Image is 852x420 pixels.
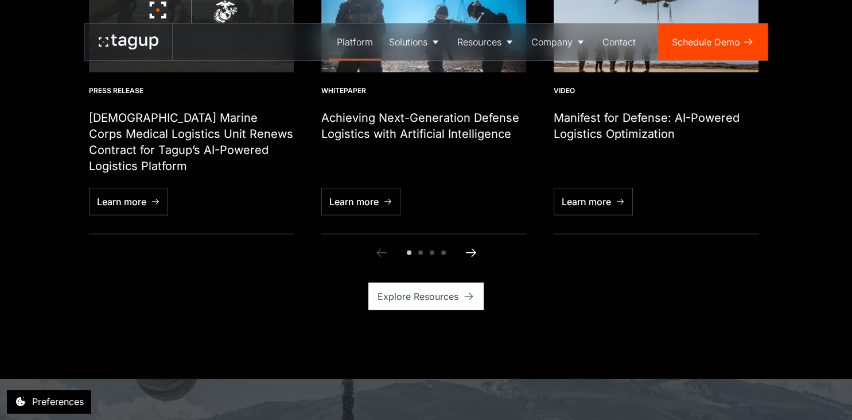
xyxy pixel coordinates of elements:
[441,251,446,255] span: Go to slide 4
[329,195,379,209] div: Learn more
[523,24,594,60] a: Company
[321,86,526,96] div: Whitepaper
[554,86,758,96] div: Video
[89,86,294,96] div: Press Release
[389,35,427,49] div: Solutions
[418,251,423,255] span: Go to slide 2
[457,35,501,49] div: Resources
[562,195,611,209] div: Learn more
[368,283,484,310] a: Explore Resources
[89,110,294,174] h1: [DEMOGRAPHIC_DATA] Marine Corps Medical Logistics Unit Renews Contract for Tagup’s AI-Powered Log...
[378,290,458,303] div: Explore Resources
[460,241,483,264] a: Next slide
[329,24,381,60] a: Platform
[381,252,382,253] div: Previous Slide
[321,110,526,142] h1: Achieving Next-Generation Defense Logistics with Artificial Intelligence
[32,395,84,409] div: Preferences
[97,195,146,209] div: Learn more
[672,35,740,49] div: Schedule Demo
[381,24,449,60] a: Solutions
[658,24,768,60] a: Schedule Demo
[370,241,393,264] a: Previous slide
[554,110,758,142] h1: Manifest for Defense: AI-Powered Logistics Optimization
[554,188,633,215] a: Learn more
[430,251,434,255] span: Go to slide 3
[531,35,573,49] div: Company
[449,24,523,60] a: Resources
[594,24,644,60] a: Contact
[407,251,411,255] span: Go to slide 1
[89,188,168,215] a: Learn more
[337,35,373,49] div: Platform
[321,188,400,215] a: Learn more
[602,35,636,49] div: Contact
